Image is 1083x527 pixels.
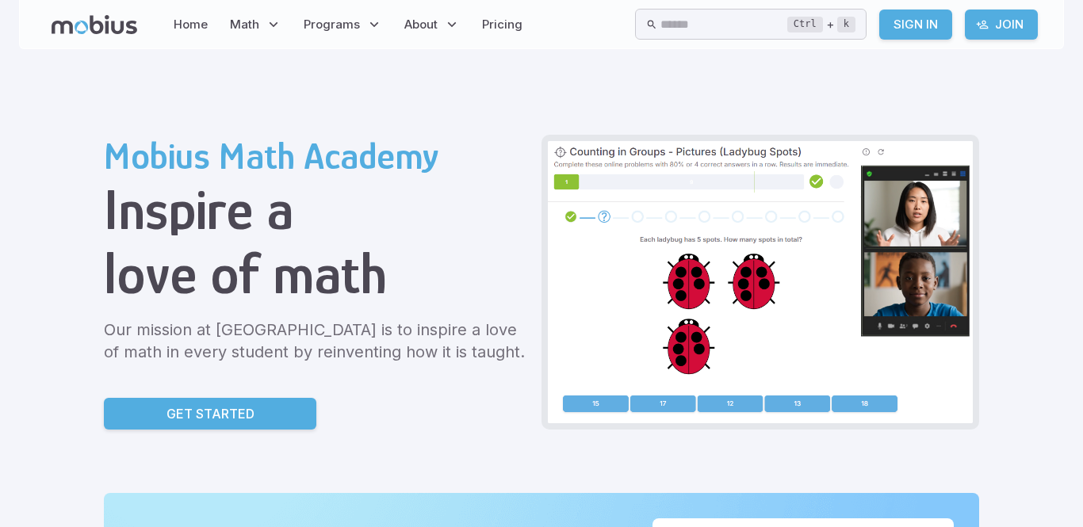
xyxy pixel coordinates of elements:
[104,242,529,306] h1: love of math
[104,135,529,178] h2: Mobius Math Academy
[879,10,952,40] a: Sign In
[104,178,529,242] h1: Inspire a
[837,17,855,32] kbd: k
[104,398,316,430] a: Get Started
[404,16,438,33] span: About
[304,16,360,33] span: Programs
[169,6,212,43] a: Home
[104,319,529,363] p: Our mission at [GEOGRAPHIC_DATA] is to inspire a love of math in every student by reinventing how...
[965,10,1038,40] a: Join
[787,15,855,34] div: +
[166,404,254,423] p: Get Started
[548,141,973,423] img: Grade 2 Class
[477,6,527,43] a: Pricing
[230,16,259,33] span: Math
[787,17,823,32] kbd: Ctrl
